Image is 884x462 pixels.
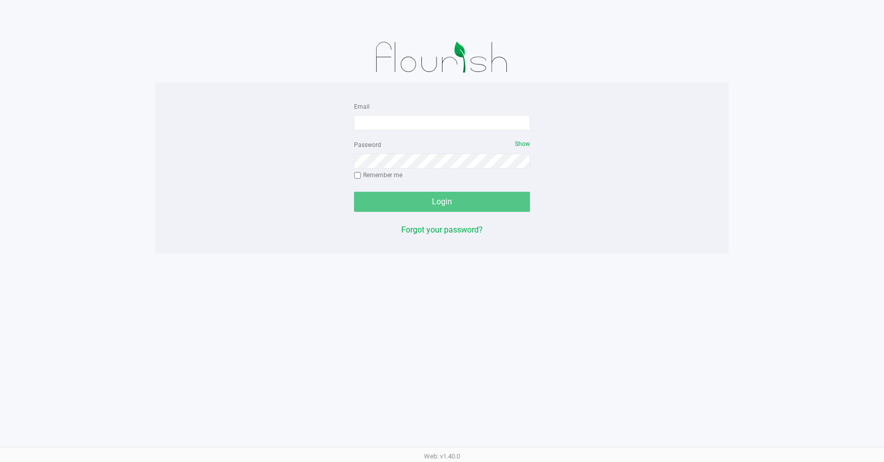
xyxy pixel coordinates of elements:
span: Web: v1.40.0 [424,452,460,460]
button: Forgot your password? [401,224,483,236]
input: Remember me [354,172,361,179]
label: Remember me [354,171,402,180]
label: Email [354,102,370,111]
label: Password [354,140,381,149]
span: Show [515,140,530,147]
